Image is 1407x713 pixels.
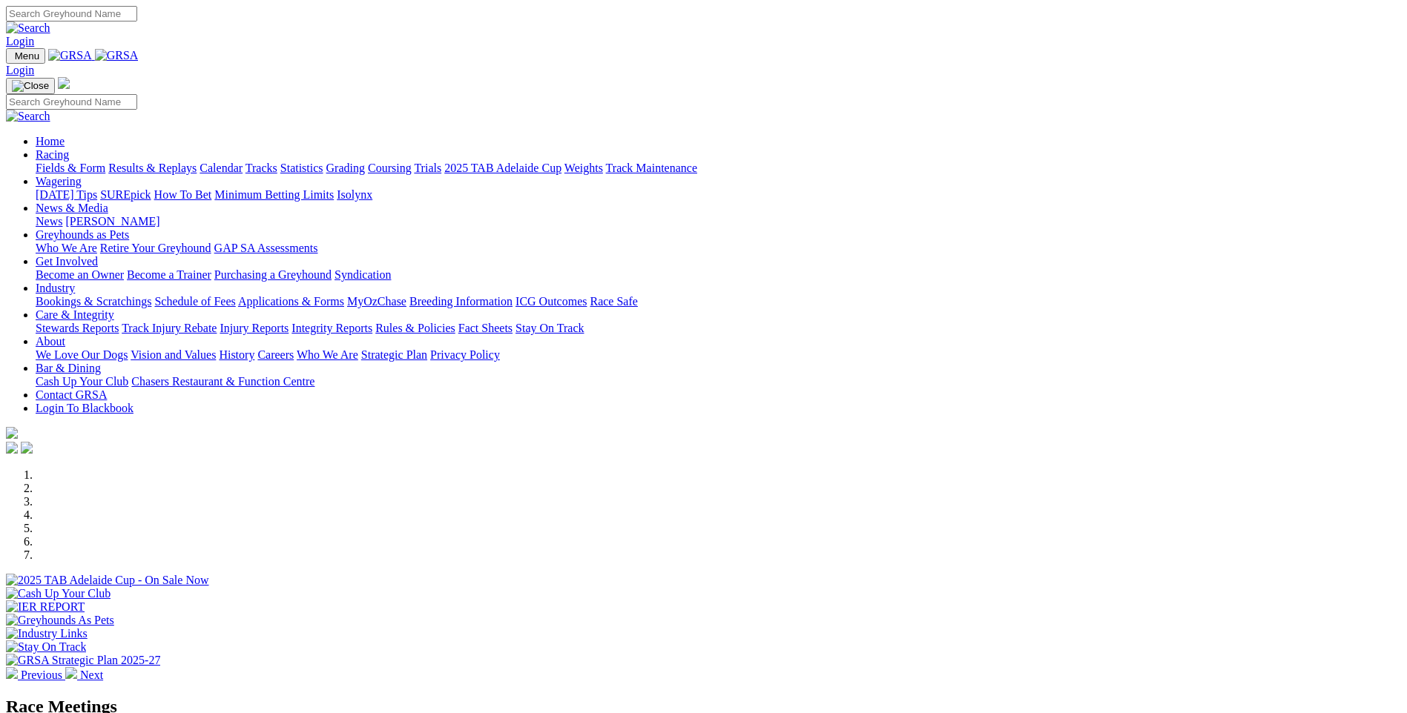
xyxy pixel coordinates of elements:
[257,348,294,361] a: Careers
[36,162,105,174] a: Fields & Form
[590,295,637,308] a: Race Safe
[368,162,412,174] a: Coursing
[606,162,697,174] a: Track Maintenance
[48,49,92,62] img: GRSA
[122,322,217,334] a: Track Injury Rebate
[36,295,1401,308] div: Industry
[154,295,235,308] a: Schedule of Fees
[36,242,1401,255] div: Greyhounds as Pets
[6,427,18,439] img: logo-grsa-white.png
[6,110,50,123] img: Search
[36,215,62,228] a: News
[36,375,1401,388] div: Bar & Dining
[6,21,50,35] img: Search
[297,348,358,361] a: Who We Are
[36,335,65,348] a: About
[36,255,98,268] a: Get Involved
[6,6,137,21] input: Search
[154,188,212,201] a: How To Bet
[6,78,55,94] button: Toggle navigation
[200,162,243,174] a: Calendar
[36,375,128,388] a: Cash Up Your Club
[36,388,107,401] a: Contact GRSA
[36,282,75,294] a: Industry
[12,80,49,92] img: Close
[36,322,119,334] a: Stewards Reports
[36,135,65,147] a: Home
[347,295,406,308] a: MyOzChase
[58,77,70,89] img: logo-grsa-white.png
[326,162,365,174] a: Grading
[80,669,103,681] span: Next
[361,348,427,361] a: Strategic Plan
[36,308,114,321] a: Care & Integrity
[36,348,128,361] a: We Love Our Dogs
[36,202,108,214] a: News & Media
[108,162,197,174] a: Results & Replays
[65,215,159,228] a: [PERSON_NAME]
[515,322,584,334] a: Stay On Track
[430,348,500,361] a: Privacy Policy
[36,175,82,188] a: Wagering
[6,640,86,654] img: Stay On Track
[6,35,34,47] a: Login
[36,268,1401,282] div: Get Involved
[36,295,151,308] a: Bookings & Scratchings
[515,295,587,308] a: ICG Outcomes
[36,242,97,254] a: Who We Are
[6,94,137,110] input: Search
[36,268,124,281] a: Become an Owner
[375,322,455,334] a: Rules & Policies
[21,669,62,681] span: Previous
[100,242,211,254] a: Retire Your Greyhound
[127,268,211,281] a: Become a Trainer
[280,162,323,174] a: Statistics
[6,600,85,614] img: IER REPORT
[100,188,151,201] a: SUREpick
[36,348,1401,362] div: About
[6,654,160,667] img: GRSA Strategic Plan 2025-27
[36,228,129,241] a: Greyhounds as Pets
[36,322,1401,335] div: Care & Integrity
[335,268,391,281] a: Syndication
[95,49,139,62] img: GRSA
[214,268,332,281] a: Purchasing a Greyhound
[6,667,18,679] img: chevron-left-pager-white.svg
[65,667,77,679] img: chevron-right-pager-white.svg
[6,64,34,76] a: Login
[458,322,513,334] a: Fact Sheets
[6,627,88,640] img: Industry Links
[36,402,134,414] a: Login To Blackbook
[291,322,372,334] a: Integrity Reports
[409,295,513,308] a: Breeding Information
[36,188,1401,202] div: Wagering
[220,322,289,334] a: Injury Reports
[131,375,314,388] a: Chasers Restaurant & Function Centre
[36,148,69,161] a: Racing
[36,162,1401,175] div: Racing
[36,362,101,374] a: Bar & Dining
[246,162,277,174] a: Tracks
[6,442,18,454] img: facebook.svg
[6,587,111,600] img: Cash Up Your Club
[131,348,216,361] a: Vision and Values
[6,669,65,681] a: Previous
[414,162,441,174] a: Trials
[15,50,39,62] span: Menu
[337,188,372,201] a: Isolynx
[36,215,1401,228] div: News & Media
[214,188,334,201] a: Minimum Betting Limits
[238,295,344,308] a: Applications & Forms
[21,442,33,454] img: twitter.svg
[65,669,103,681] a: Next
[6,614,114,627] img: Greyhounds As Pets
[444,162,561,174] a: 2025 TAB Adelaide Cup
[564,162,603,174] a: Weights
[6,574,209,587] img: 2025 TAB Adelaide Cup - On Sale Now
[219,348,254,361] a: History
[6,48,45,64] button: Toggle navigation
[36,188,97,201] a: [DATE] Tips
[214,242,318,254] a: GAP SA Assessments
